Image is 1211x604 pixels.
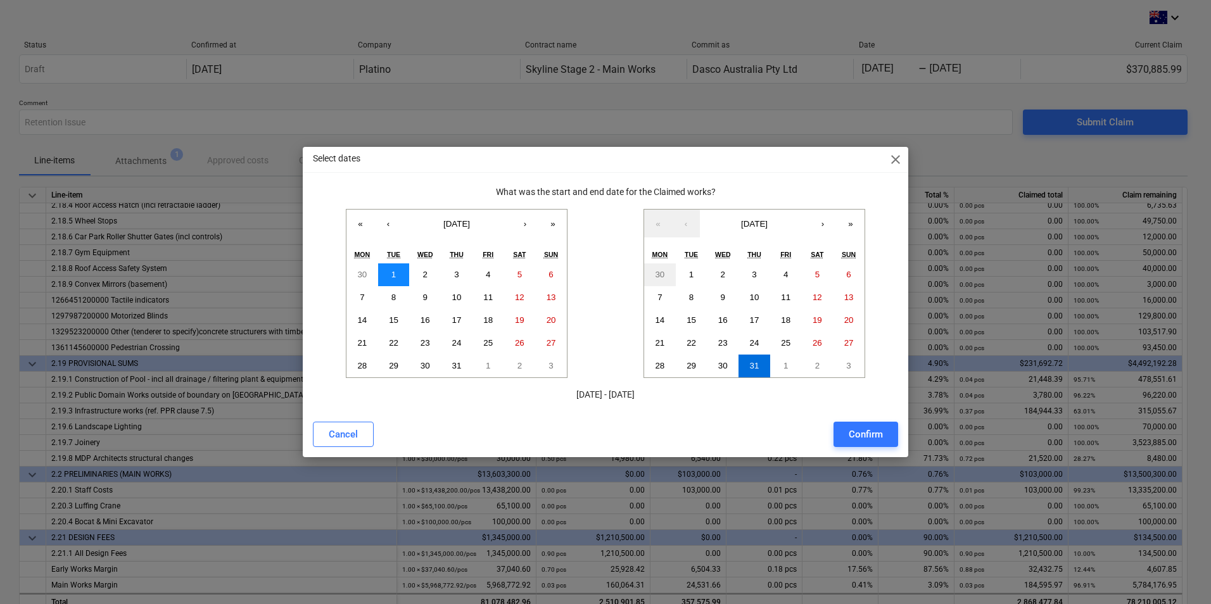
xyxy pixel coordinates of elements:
[483,338,493,348] abbr: July 25, 2025
[357,315,367,325] abbr: July 14, 2025
[833,286,865,309] button: July 13, 2025
[718,361,728,370] abbr: July 30, 2025
[357,270,367,279] abbr: June 30, 2025
[387,251,400,258] abbr: Tuesday
[472,355,504,377] button: August 1, 2025
[417,251,433,258] abbr: Wednesday
[452,315,462,325] abbr: July 17, 2025
[676,332,707,355] button: July 22, 2025
[483,315,493,325] abbr: July 18, 2025
[718,338,728,348] abbr: July 23, 2025
[739,355,770,377] button: July 31, 2025
[813,293,822,302] abbr: July 12, 2025
[655,338,664,348] abbr: July 21, 2025
[409,332,441,355] button: July 23, 2025
[357,361,367,370] abbr: July 28, 2025
[374,210,402,237] button: ‹
[423,293,428,302] abbr: July 9, 2025
[472,286,504,309] button: July 11, 2025
[443,219,470,229] span: [DATE]
[676,309,707,332] button: July 15, 2025
[535,286,567,309] button: July 13, 2025
[535,263,567,286] button: July 6, 2025
[378,263,410,286] button: July 1, 2025
[378,355,410,377] button: July 29, 2025
[547,338,556,348] abbr: July 27, 2025
[452,338,462,348] abbr: July 24, 2025
[504,263,536,286] button: July 5, 2025
[739,286,770,309] button: July 10, 2025
[888,152,903,167] span: close
[402,210,511,237] button: [DATE]
[355,251,371,258] abbr: Monday
[844,293,854,302] abbr: July 13, 2025
[846,270,851,279] abbr: July 6, 2025
[655,315,664,325] abbr: July 14, 2025
[707,309,739,332] button: July 16, 2025
[707,332,739,355] button: July 23, 2025
[409,286,441,309] button: July 9, 2025
[834,422,898,447] button: Confirm
[548,361,553,370] abbr: August 3, 2025
[718,315,728,325] abbr: July 16, 2025
[741,219,768,229] span: [DATE]
[515,315,524,325] abbr: July 19, 2025
[687,361,696,370] abbr: July 29, 2025
[780,251,791,258] abbr: Friday
[849,426,883,443] div: Confirm
[513,251,526,258] abbr: Saturday
[815,270,820,279] abbr: July 5, 2025
[329,426,358,443] div: Cancel
[750,361,759,370] abbr: July 31, 2025
[811,251,823,258] abbr: Saturday
[676,263,707,286] button: July 1, 2025
[504,286,536,309] button: July 12, 2025
[346,309,378,332] button: July 14, 2025
[378,286,410,309] button: July 8, 2025
[689,270,694,279] abbr: July 1, 2025
[421,338,430,348] abbr: July 23, 2025
[750,293,759,302] abbr: July 10, 2025
[813,338,822,348] abbr: July 26, 2025
[676,355,707,377] button: July 29, 2025
[802,332,834,355] button: July 26, 2025
[750,338,759,348] abbr: July 24, 2025
[644,286,676,309] button: July 7, 2025
[452,293,462,302] abbr: July 10, 2025
[441,355,472,377] button: July 31, 2025
[517,270,522,279] abbr: July 5, 2025
[511,210,539,237] button: ›
[515,338,524,348] abbr: July 26, 2025
[844,315,854,325] abbr: July 20, 2025
[391,270,396,279] abbr: July 1, 2025
[721,293,725,302] abbr: July 9, 2025
[770,309,802,332] button: July 18, 2025
[781,293,790,302] abbr: July 11, 2025
[472,332,504,355] button: July 25, 2025
[739,309,770,332] button: July 17, 2025
[346,332,378,355] button: July 21, 2025
[409,309,441,332] button: July 16, 2025
[687,338,696,348] abbr: July 22, 2025
[389,338,398,348] abbr: July 22, 2025
[802,309,834,332] button: July 19, 2025
[378,332,410,355] button: July 22, 2025
[707,355,739,377] button: July 30, 2025
[739,332,770,355] button: July 24, 2025
[739,263,770,286] button: July 3, 2025
[421,315,430,325] abbr: July 16, 2025
[535,309,567,332] button: July 20, 2025
[450,251,464,258] abbr: Thursday
[441,263,472,286] button: July 3, 2025
[833,355,865,377] button: August 3, 2025
[539,210,567,237] button: »
[360,293,364,302] abbr: July 7, 2025
[452,361,462,370] abbr: July 31, 2025
[357,338,367,348] abbr: July 21, 2025
[655,361,664,370] abbr: July 28, 2025
[644,309,676,332] button: July 14, 2025
[770,332,802,355] button: July 25, 2025
[657,293,662,302] abbr: July 7, 2025
[409,263,441,286] button: July 2, 2025
[346,210,374,237] button: «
